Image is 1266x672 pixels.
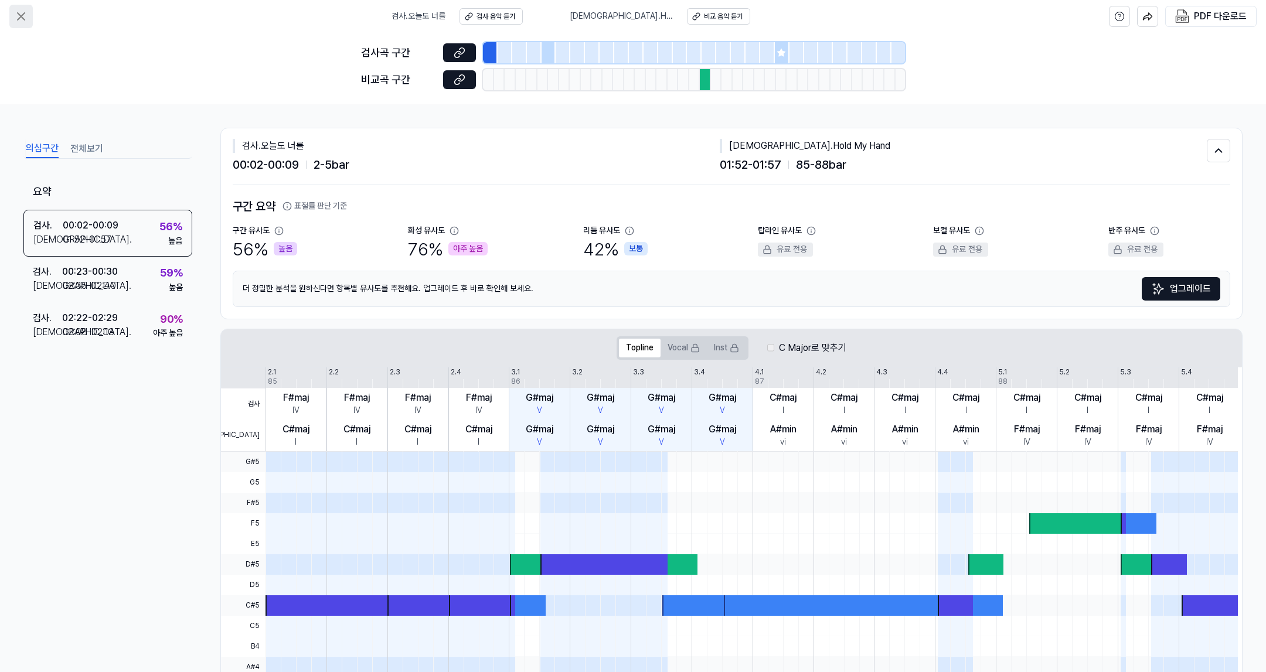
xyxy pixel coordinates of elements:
[1075,422,1101,436] div: F#maj
[353,405,360,417] div: IV
[779,341,846,355] label: C Major로 맞추기
[169,282,183,294] div: 높음
[937,367,948,377] div: 4.4
[572,367,583,377] div: 3.2
[62,279,116,293] div: 02:35 - 02:40
[233,139,720,153] div: 검사 . 오늘도 너를
[694,367,705,377] div: 3.4
[62,265,118,279] div: 00:23 - 00:30
[405,391,431,405] div: F#maj
[33,233,63,247] div: [DEMOGRAPHIC_DATA] .
[221,419,266,451] span: [DEMOGRAPHIC_DATA]
[33,325,62,339] div: [DEMOGRAPHIC_DATA] .
[1135,391,1162,405] div: C#maj
[221,554,266,575] span: D#5
[687,8,750,25] button: 비교 음악 듣기
[755,367,764,377] div: 4.1
[526,391,553,405] div: G#maj
[755,377,764,387] div: 87
[283,391,309,405] div: F#maj
[963,436,969,448] div: vi
[221,636,266,657] span: B4
[160,265,183,282] div: 59 %
[1209,405,1210,417] div: I
[33,311,62,325] div: 검사 .
[843,405,845,417] div: I
[965,405,967,417] div: I
[478,436,479,448] div: I
[770,391,797,405] div: C#maj
[1148,405,1149,417] div: I
[1175,9,1189,23] img: PDF Download
[361,45,436,62] div: 검사곡 구간
[392,11,445,22] span: 검사 . 오늘도 너를
[465,422,492,436] div: C#maj
[408,237,488,261] div: 76 %
[1108,225,1145,237] div: 반주 유사도
[583,225,620,237] div: 리듬 유사도
[758,225,802,237] div: 탑라인 유사도
[460,8,523,25] button: 검사 음악 듣기
[33,279,62,293] div: [DEMOGRAPHIC_DATA] .
[933,243,988,257] div: 유료 전용
[1142,11,1153,22] img: share
[1014,422,1040,436] div: F#maj
[221,534,266,554] span: E5
[451,367,461,377] div: 2.4
[1194,9,1247,24] div: PDF 다운로드
[704,12,743,22] div: 비교 음악 듣기
[904,405,906,417] div: I
[448,242,488,256] div: 아주 높음
[952,391,979,405] div: C#maj
[1181,367,1192,377] div: 5.4
[1196,391,1223,405] div: C#maj
[1142,277,1220,301] a: Sparkles업그레이드
[707,339,746,357] button: Inst
[648,422,675,436] div: G#maj
[233,155,299,174] span: 00:02 - 00:09
[221,616,266,636] span: C5
[633,367,644,377] div: 3.3
[831,391,857,405] div: C#maj
[661,339,707,357] button: Vocal
[1120,367,1131,377] div: 5.3
[159,219,182,236] div: 56 %
[63,219,118,233] div: 00:02 - 00:09
[1023,436,1030,448] div: IV
[283,422,309,436] div: C#maj
[343,422,370,436] div: C#maj
[233,271,1230,307] div: 더 정밀한 분석을 원하신다면 항목별 유사도를 추천해요. 업그레이드 후 바로 확인해 보세요.
[902,436,908,448] div: vi
[26,139,59,158] button: 의심구간
[33,265,62,279] div: 검사 .
[221,575,266,595] span: D5
[361,71,436,88] div: 비교곡 구간
[221,513,266,534] span: F5
[526,422,553,436] div: G#maj
[648,391,675,405] div: G#maj
[537,405,542,417] div: V
[831,422,857,436] div: A#min
[268,367,276,377] div: 2.1
[274,242,297,256] div: 높음
[33,219,63,233] div: 검사 .
[295,436,297,448] div: I
[796,155,846,174] span: 85 - 88 bar
[998,377,1008,387] div: 88
[1084,436,1091,448] div: IV
[659,405,664,417] div: V
[408,225,445,237] div: 화성 유사도
[356,436,358,448] div: I
[221,472,266,493] span: G5
[62,311,118,325] div: 02:22 - 02:29
[1142,277,1220,301] button: 업그레이드
[233,237,297,261] div: 56 %
[1026,405,1027,417] div: I
[221,595,266,616] span: C#5
[70,139,103,158] button: 전체보기
[1173,6,1249,26] button: PDF 다운로드
[537,436,542,448] div: V
[933,225,970,237] div: 보컬 유사도
[1013,391,1040,405] div: C#maj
